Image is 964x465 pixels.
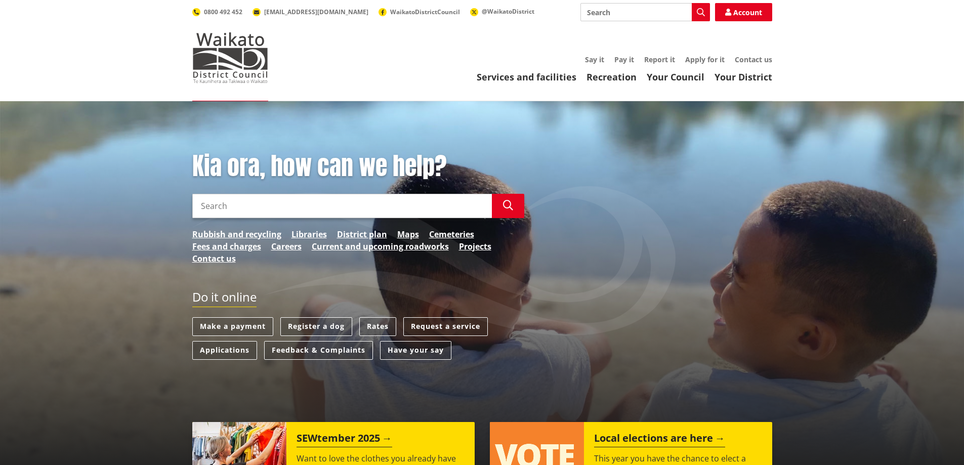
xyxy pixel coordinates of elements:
[192,194,492,218] input: Search input
[337,228,387,240] a: District plan
[477,71,576,83] a: Services and facilities
[482,7,534,16] span: @WaikatoDistrict
[192,252,236,265] a: Contact us
[192,341,257,360] a: Applications
[192,317,273,336] a: Make a payment
[312,240,449,252] a: Current and upcoming roadworks
[715,3,772,21] a: Account
[192,8,242,16] a: 0800 492 452
[470,7,534,16] a: @WaikatoDistrict
[614,55,634,64] a: Pay it
[192,240,261,252] a: Fees and charges
[429,228,474,240] a: Cemeteries
[264,8,368,16] span: [EMAIL_ADDRESS][DOMAIN_NAME]
[379,8,460,16] a: WaikatoDistrictCouncil
[280,317,352,336] a: Register a dog
[580,3,710,21] input: Search input
[390,8,460,16] span: WaikatoDistrictCouncil
[647,71,704,83] a: Your Council
[253,8,368,16] a: [EMAIL_ADDRESS][DOMAIN_NAME]
[291,228,327,240] a: Libraries
[403,317,488,336] a: Request a service
[192,228,281,240] a: Rubbish and recycling
[586,71,637,83] a: Recreation
[685,55,725,64] a: Apply for it
[397,228,419,240] a: Maps
[271,240,302,252] a: Careers
[359,317,396,336] a: Rates
[192,290,257,308] h2: Do it online
[459,240,491,252] a: Projects
[715,71,772,83] a: Your District
[192,32,268,83] img: Waikato District Council - Te Kaunihera aa Takiwaa o Waikato
[735,55,772,64] a: Contact us
[264,341,373,360] a: Feedback & Complaints
[192,152,524,181] h1: Kia ora, how can we help?
[380,341,451,360] a: Have your say
[644,55,675,64] a: Report it
[594,432,725,447] h2: Local elections are here
[585,55,604,64] a: Say it
[297,432,392,447] h2: SEWtember 2025
[204,8,242,16] span: 0800 492 452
